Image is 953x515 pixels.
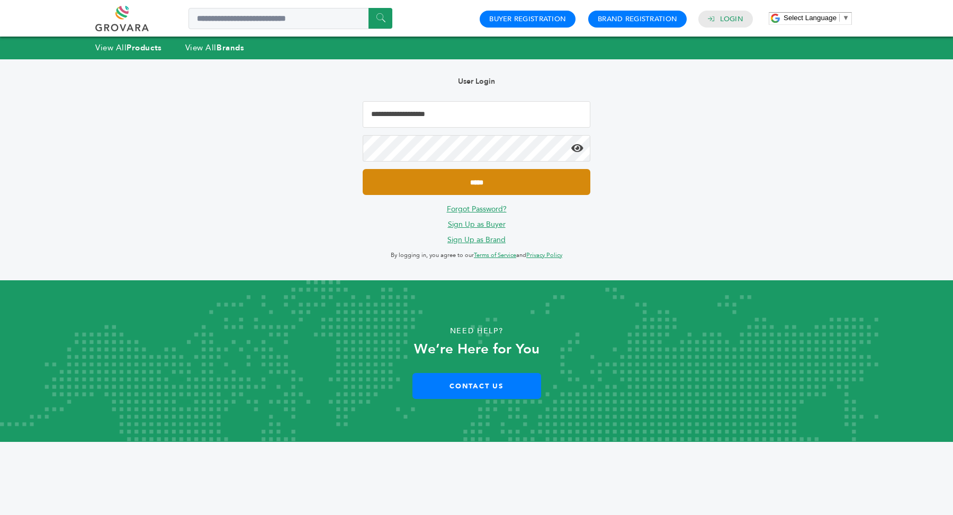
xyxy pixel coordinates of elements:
a: Forgot Password? [447,204,507,214]
b: User Login [458,76,495,86]
input: Search a product or brand... [188,8,392,29]
strong: Brands [217,42,244,53]
a: Sign Up as Buyer [448,219,506,229]
strong: Products [127,42,161,53]
input: Password [363,135,590,162]
a: View AllProducts [95,42,162,53]
a: Sign Up as Brand [447,235,506,245]
p: By logging in, you agree to our and [363,249,590,262]
a: Brand Registration [598,14,677,24]
a: Select Language​ [784,14,849,22]
span: ​ [839,14,840,22]
strong: We’re Here for You [414,340,540,359]
p: Need Help? [48,323,905,339]
span: ▼ [842,14,849,22]
a: Buyer Registration [489,14,566,24]
a: Login [720,14,743,24]
a: Terms of Service [474,251,516,259]
a: View AllBrands [185,42,245,53]
span: Select Language [784,14,837,22]
a: Contact Us [412,373,541,399]
a: Privacy Policy [526,251,562,259]
input: Email Address [363,101,590,128]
